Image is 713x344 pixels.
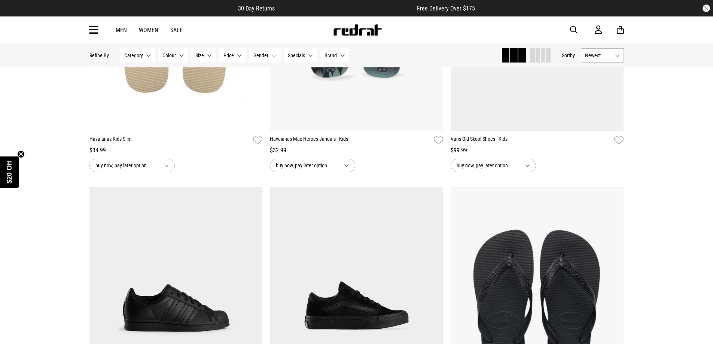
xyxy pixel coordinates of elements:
a: Men [116,27,127,34]
p: Refine By [89,52,109,58]
button: buy now, pay later option [89,159,175,172]
span: buy now, pay later option [276,161,338,170]
span: 30 Day Returns [238,5,275,12]
span: Size [195,52,204,58]
span: Price [223,52,234,58]
img: Redrat logo [333,24,382,36]
span: Colour [162,52,176,58]
a: Vans Old Skool Shoes - Kids [451,135,612,146]
span: buy now, pay later option [457,161,519,170]
button: Size [191,48,216,63]
div: $99.99 [451,146,624,155]
button: buy now, pay later option [270,159,355,172]
a: Sale [170,27,183,34]
button: Newest [581,48,624,63]
div: $32.99 [270,146,443,155]
div: $34.99 [89,146,263,155]
button: Gender [249,48,281,63]
a: Women [139,27,158,34]
span: Free Delivery Over $175 [417,5,475,12]
button: buy now, pay later option [451,159,536,172]
a: Havaianas Max Heroes Jandals - Kids [270,135,431,146]
iframe: Customer reviews powered by Trustpilot [290,4,402,12]
span: buy now, pay later option [95,161,158,170]
button: Price [219,48,246,63]
button: Sortby [562,51,575,60]
button: Close teaser [17,150,25,158]
span: Brand [324,52,337,58]
span: Newest [585,52,612,58]
span: Category [124,52,143,58]
span: $20 Off [6,161,13,183]
button: Colour [158,48,188,63]
button: Brand [320,48,349,63]
a: Havaianas Kids Slim [89,135,250,146]
span: Specials [288,52,305,58]
span: by [570,52,575,58]
button: Category [120,48,155,63]
button: Specials [284,48,317,63]
span: Gender [253,52,268,58]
